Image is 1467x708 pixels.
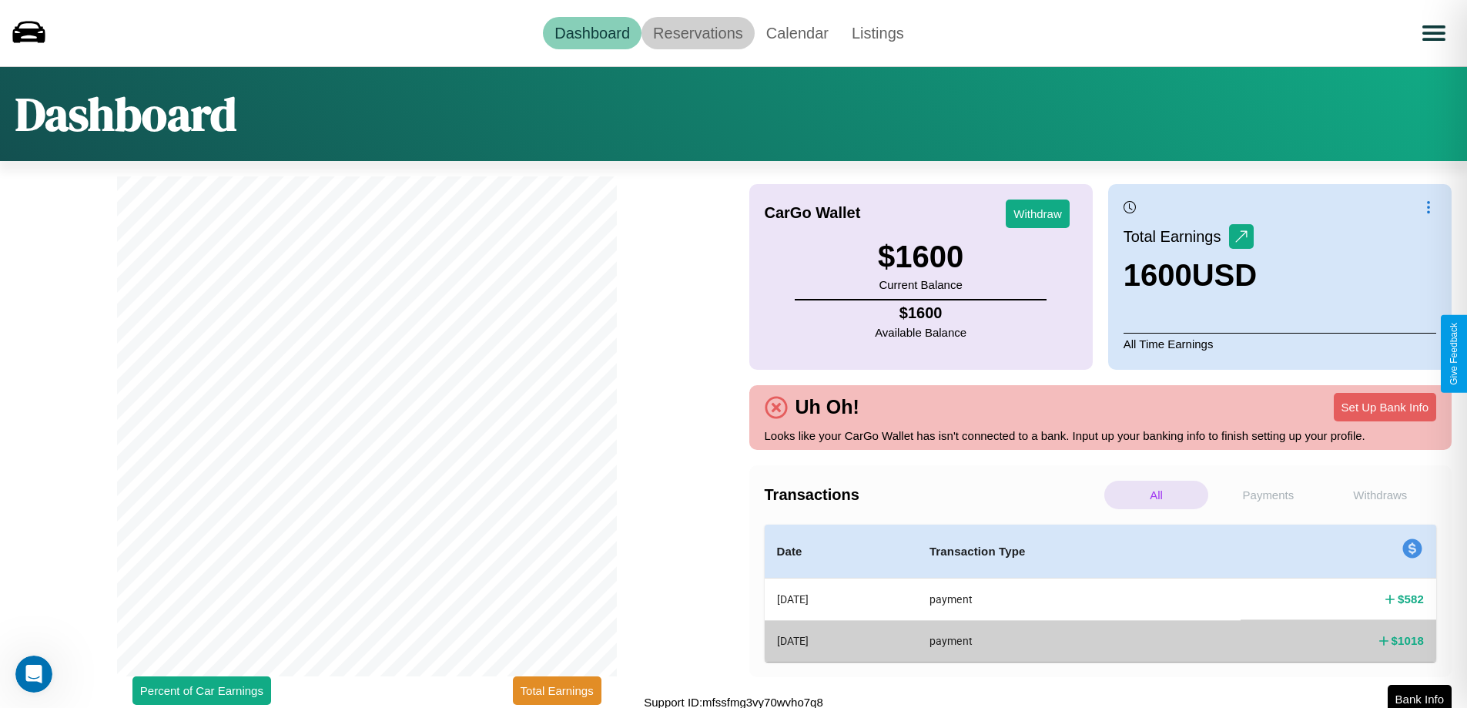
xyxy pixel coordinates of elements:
[917,579,1241,621] th: payment
[15,82,236,146] h1: Dashboard
[777,542,905,561] h4: Date
[1412,12,1455,55] button: Open menu
[1124,258,1257,293] h3: 1600 USD
[788,396,867,418] h4: Uh Oh!
[765,486,1100,504] h4: Transactions
[1104,481,1208,509] p: All
[1216,481,1320,509] p: Payments
[1124,223,1229,250] p: Total Earnings
[878,274,963,295] p: Current Balance
[1124,333,1436,354] p: All Time Earnings
[840,17,916,49] a: Listings
[15,656,52,693] iframe: Intercom live chat
[1006,200,1070,228] button: Withdraw
[1398,591,1424,607] h4: $ 582
[1449,323,1459,385] div: Give Feedback
[132,676,271,705] button: Percent of Car Earnings
[1392,633,1424,649] h4: $ 1018
[641,17,755,49] a: Reservations
[765,579,917,621] th: [DATE]
[875,322,966,343] p: Available Balance
[765,425,1437,446] p: Looks like your CarGo Wallet has isn't connected to a bank. Input up your banking info to finish ...
[765,525,1437,662] table: simple table
[875,304,966,322] h4: $ 1600
[513,676,601,705] button: Total Earnings
[1334,393,1436,421] button: Set Up Bank Info
[1328,481,1432,509] p: Withdraws
[755,17,840,49] a: Calendar
[543,17,641,49] a: Dashboard
[765,204,861,222] h4: CarGo Wallet
[878,240,963,274] h3: $ 1600
[917,620,1241,661] th: payment
[929,542,1229,561] h4: Transaction Type
[765,620,917,661] th: [DATE]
